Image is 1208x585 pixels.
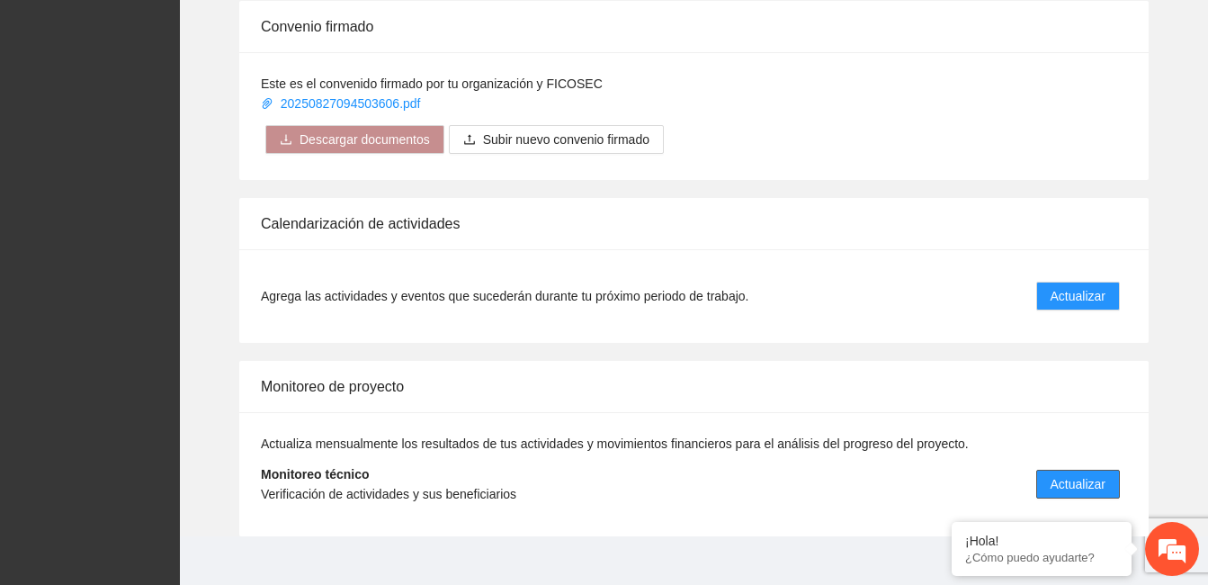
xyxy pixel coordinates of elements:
[261,76,603,91] span: Este es el convenido firmado por tu organización y FICOSEC
[261,198,1127,249] div: Calendarización de actividades
[965,551,1118,564] p: ¿Cómo puedo ayudarte?
[300,130,430,149] span: Descargar documentos
[261,467,370,481] strong: Monitoreo técnico
[295,9,338,52] div: Minimizar ventana de chat en vivo
[9,392,343,455] textarea: Escriba su mensaje y pulse “Intro”
[1036,470,1120,499] button: Actualizar
[261,97,273,110] span: paper-clip
[265,125,444,154] button: downloadDescargar documentos
[280,133,292,148] span: download
[449,125,664,154] button: uploadSubir nuevo convenio firmado
[261,1,1127,52] div: Convenio firmado
[1036,282,1120,310] button: Actualizar
[449,132,664,147] span: uploadSubir nuevo convenio firmado
[94,92,302,115] div: Chatee con nosotros ahora
[261,361,1127,412] div: Monitoreo de proyecto
[261,286,748,306] span: Agrega las actividades y eventos que sucederán durante tu próximo periodo de trabajo.
[261,96,424,111] a: 20250827094503606.pdf
[261,436,969,451] span: Actualiza mensualmente los resultados de tus actividades y movimientos financieros para el anális...
[1051,474,1105,494] span: Actualizar
[1051,286,1105,306] span: Actualizar
[483,130,649,149] span: Subir nuevo convenio firmado
[463,133,476,148] span: upload
[965,534,1118,548] div: ¡Hola!
[104,191,248,373] span: Estamos en línea.
[261,487,516,501] span: Verificación de actividades y sus beneficiarios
